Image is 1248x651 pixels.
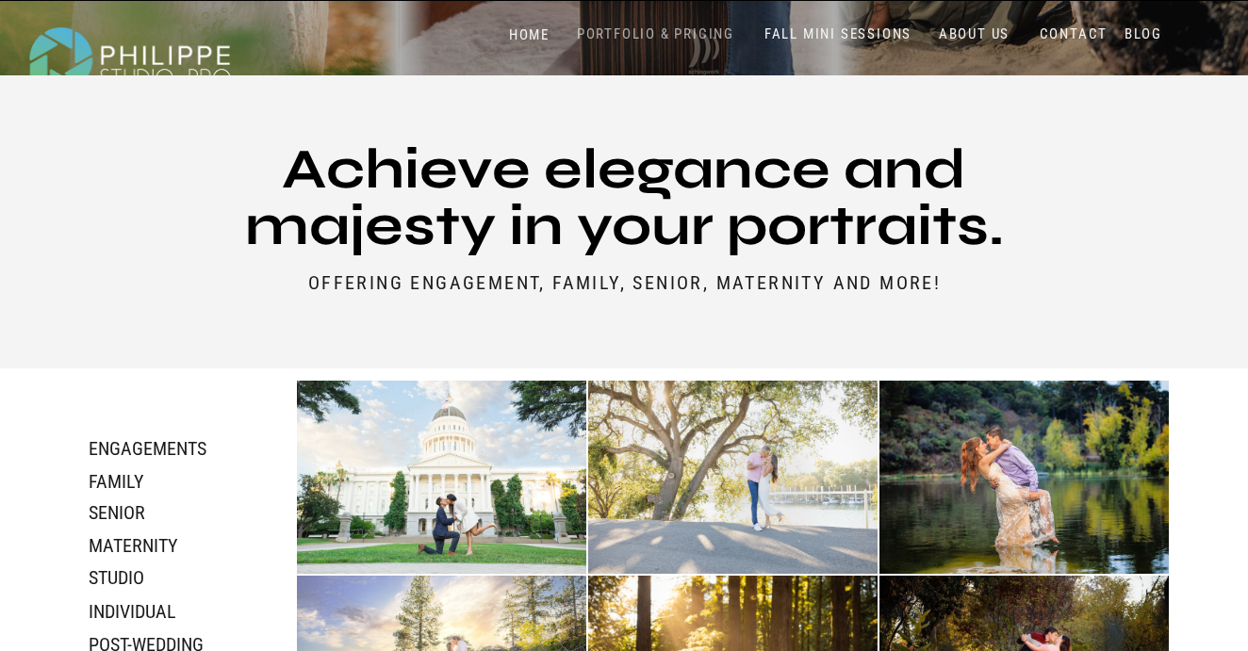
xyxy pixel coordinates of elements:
[89,600,236,623] a: individual
[489,26,569,44] a: HOME
[89,566,236,589] a: studio
[934,25,1014,43] a: ABOUT US
[89,534,236,556] a: maternity
[569,25,742,43] a: PORTFOLIO & PRICING
[89,470,189,491] a: family
[89,437,266,459] a: engagements
[89,501,236,523] a: Senior
[1035,25,1112,43] a: CONTACT
[1120,25,1167,43] a: BLOG
[251,271,998,293] p: Offering Engagement, Family, Senior, Maternity and More!
[760,25,916,43] a: FALL MINI SESSIONS
[211,141,1037,259] h2: Achieve elegance and majesty in your portraits.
